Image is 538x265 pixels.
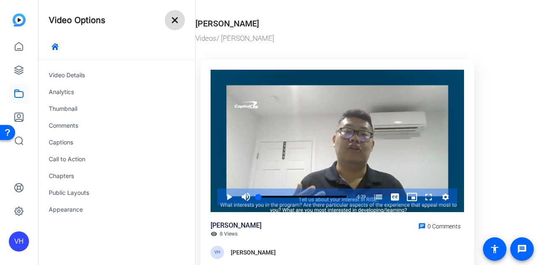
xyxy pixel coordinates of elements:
div: [PERSON_NAME] [211,220,261,231]
div: Analytics [39,84,195,100]
span: 6:39 [358,194,366,199]
div: Captions [39,134,195,151]
button: Play [221,189,237,205]
button: Picture-in-Picture [403,189,420,205]
div: Public Layouts [39,184,195,201]
div: VH [211,246,224,259]
div: VH [9,231,29,252]
div: Thumbnail [39,100,195,117]
div: / [PERSON_NAME] [195,33,479,44]
h4: Video Options [49,15,105,25]
div: Video Player [211,70,464,212]
mat-icon: visibility [211,231,217,237]
button: Captions [387,189,403,205]
div: Video Details [39,67,195,84]
div: Call to Action [39,151,195,168]
button: Chapters [370,189,387,205]
mat-icon: accessibility [490,244,500,254]
img: blue-gradient.svg [13,13,26,26]
div: Progress Bar [258,196,348,198]
a: Videos [195,34,216,42]
div: Comments [39,117,195,134]
button: Fullscreen [420,189,437,205]
span: 0 Comments [427,223,461,230]
a: 0 Comments [415,220,464,231]
button: Mute [237,189,254,205]
mat-icon: chat [418,223,426,230]
div: [PERSON_NAME] [231,247,276,257]
span: 8 Views [220,231,237,237]
div: Chapters [39,168,195,184]
div: [PERSON_NAME] [195,17,259,30]
div: Appearance [39,201,195,218]
span: - [356,194,357,199]
mat-icon: close [170,15,180,25]
mat-icon: message [517,244,527,254]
